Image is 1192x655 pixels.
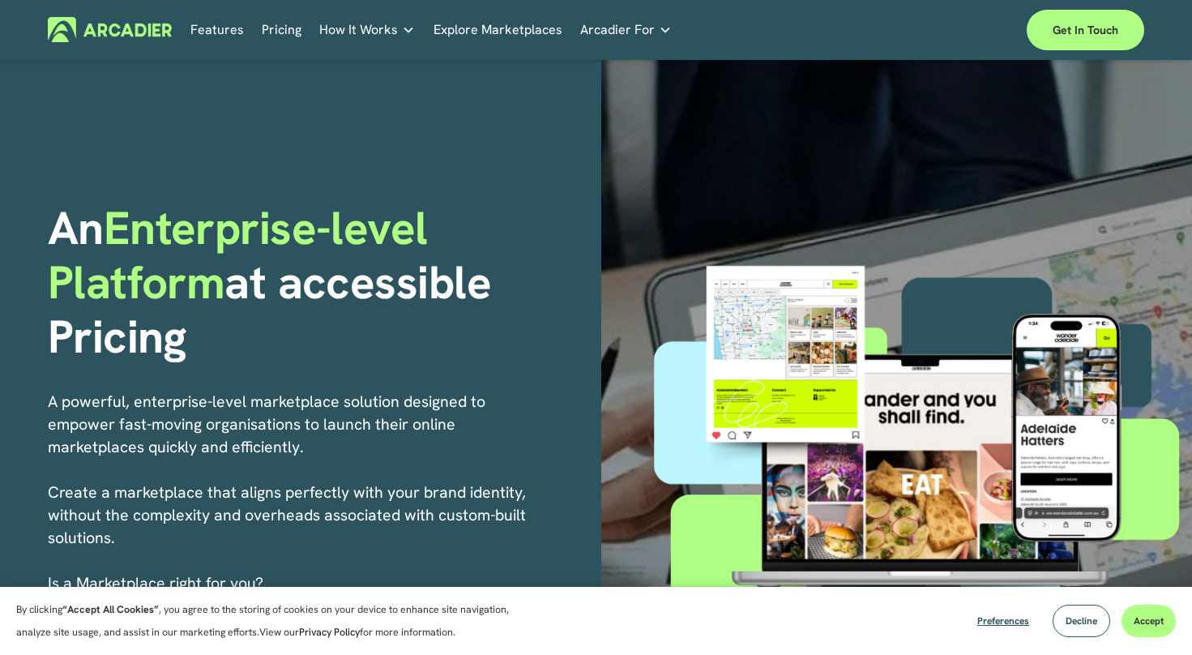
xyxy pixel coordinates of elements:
span: Preferences [977,614,1029,627]
a: Explore Marketplaces [434,17,562,42]
a: Get in touch [1027,10,1144,50]
span: I [48,572,263,593]
img: Arcadier [48,17,172,42]
p: A powerful, enterprise-level marketplace solution designed to empower fast-moving organisations t... [48,390,545,594]
a: s a Marketplace right for you? [52,572,263,593]
button: Accept [1122,605,1176,637]
h1: An at accessible Pricing [48,201,591,363]
a: Privacy Policy [299,626,360,639]
span: Accept [1134,614,1164,627]
span: Decline [1066,614,1097,627]
a: folder dropdown [580,17,672,42]
a: Pricing [262,17,301,42]
button: Preferences [965,605,1041,637]
p: By clicking , you agree to the storing of cookies on your device to enhance site navigation, anal... [16,598,543,644]
span: Enterprise-level Platform [48,198,439,312]
span: Arcadier For [580,19,655,41]
a: Features [190,17,244,42]
span: How It Works [319,19,398,41]
strong: “Accept All Cookies” [62,603,159,616]
a: folder dropdown [319,17,415,42]
button: Decline [1053,605,1110,637]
